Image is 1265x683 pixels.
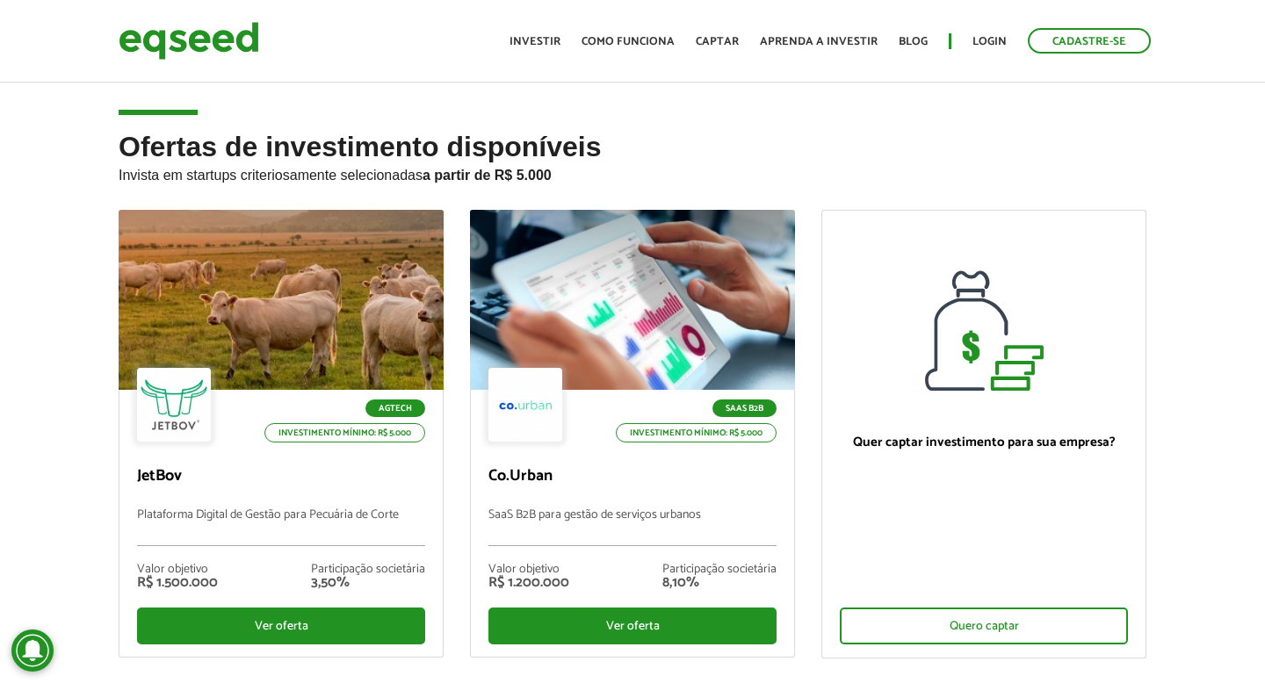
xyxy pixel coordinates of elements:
[137,576,218,590] div: R$ 1.500.000
[1028,28,1151,54] a: Cadastre-se
[510,36,560,47] a: Investir
[616,423,777,442] p: Investimento mínimo: R$ 5.000
[696,36,739,47] a: Captar
[760,36,878,47] a: Aprenda a investir
[662,576,777,590] div: 8,10%
[488,576,569,590] div: R$ 1.200.000
[840,608,1128,644] div: Quero captar
[470,210,795,658] a: SaaS B2B Investimento mínimo: R$ 5.000 Co.Urban SaaS B2B para gestão de serviços urbanos Valor ob...
[137,508,425,546] p: Plataforma Digital de Gestão para Pecuária de Corte
[840,435,1128,450] p: Quer captar investimento para sua empresa?
[137,608,425,644] div: Ver oferta
[899,36,928,47] a: Blog
[137,467,425,486] p: JetBov
[821,210,1146,658] a: Quer captar investimento para sua empresa? Quero captar
[365,399,425,417] p: Agtech
[488,467,777,486] p: Co.Urban
[488,508,777,546] p: SaaS B2B para gestão de serviços urbanos
[311,576,425,590] div: 3,50%
[582,36,675,47] a: Como funciona
[119,132,1146,210] h2: Ofertas de investimento disponíveis
[488,564,569,576] div: Valor objetivo
[662,564,777,576] div: Participação societária
[119,210,444,658] a: Agtech Investimento mínimo: R$ 5.000 JetBov Plataforma Digital de Gestão para Pecuária de Corte V...
[972,36,1007,47] a: Login
[119,162,1146,183] p: Invista em startups criteriosamente selecionadas
[137,564,218,576] div: Valor objetivo
[423,168,552,183] strong: a partir de R$ 5.000
[488,608,777,644] div: Ver oferta
[264,423,425,442] p: Investimento mínimo: R$ 5.000
[311,564,425,576] div: Participação societária
[119,18,259,64] img: EqSeed
[712,399,777,417] p: SaaS B2B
